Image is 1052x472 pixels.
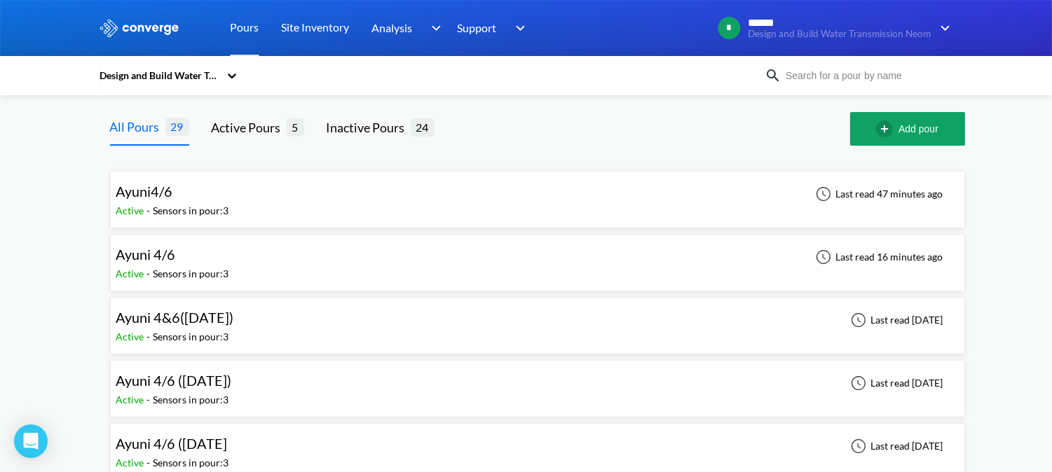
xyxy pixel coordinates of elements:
[116,457,147,468] span: Active
[372,19,413,36] span: Analysis
[116,268,147,279] span: Active
[110,250,965,262] a: Ayuni 4/6Active-Sensors in pour:3Last read 16 minutes ago
[153,455,229,471] div: Sensors in pour: 3
[765,67,781,84] img: icon-search.svg
[808,186,948,202] div: Last read 47 minutes ago
[99,68,219,83] div: Design and Build Water Transmission Neom
[153,392,229,408] div: Sensors in pour: 3
[116,246,176,263] span: Ayuni 4/6
[153,266,229,282] div: Sensors in pour: 3
[843,375,948,391] div: Last read [DATE]
[287,118,304,136] span: 5
[147,457,153,468] span: -
[147,394,153,405] span: -
[507,20,529,36] img: downArrow.svg
[422,20,444,36] img: downArrow.svg
[153,203,229,218] div: Sensors in pour: 3
[458,19,497,36] span: Support
[147,268,153,279] span: -
[116,331,147,342] span: Active
[14,424,48,458] div: Open Intercom Messenger
[116,309,234,326] span: Ayuni 4&6([DATE])
[850,112,965,146] button: Add pour
[153,329,229,345] div: Sensors in pour: 3
[411,118,435,136] span: 24
[327,118,411,137] div: Inactive Pours
[116,183,173,200] span: Ayuni4/6
[212,118,287,137] div: Active Pours
[110,376,965,388] a: Ayuni 4/6 ([DATE])Active-Sensors in pour:3Last read [DATE]
[116,204,147,216] span: Active
[147,331,153,342] span: -
[165,118,189,135] span: 29
[843,438,948,454] div: Last read [DATE]
[931,20,954,36] img: downArrow.svg
[116,435,228,452] span: Ayuni 4/6 ([DATE]
[116,372,232,389] span: Ayuni 4/6 ([DATE])
[110,439,965,451] a: Ayuni 4/6 ([DATE]Active-Sensors in pour:3Last read [DATE]
[843,312,948,328] div: Last read [DATE]
[99,19,180,37] img: logo_ewhite.svg
[110,187,965,199] a: Ayuni4/6Active-Sensors in pour:3Last read 47 minutes ago
[110,313,965,325] a: Ayuni 4&6([DATE])Active-Sensors in pour:3Last read [DATE]
[781,68,951,83] input: Search for a pour by name
[147,204,153,216] span: -
[110,117,165,137] div: All Pours
[876,120,899,137] img: add-circle-outline.svg
[116,394,147,405] span: Active
[749,29,931,39] span: Design and Build Water Transmission Neom
[808,249,948,265] div: Last read 16 minutes ago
